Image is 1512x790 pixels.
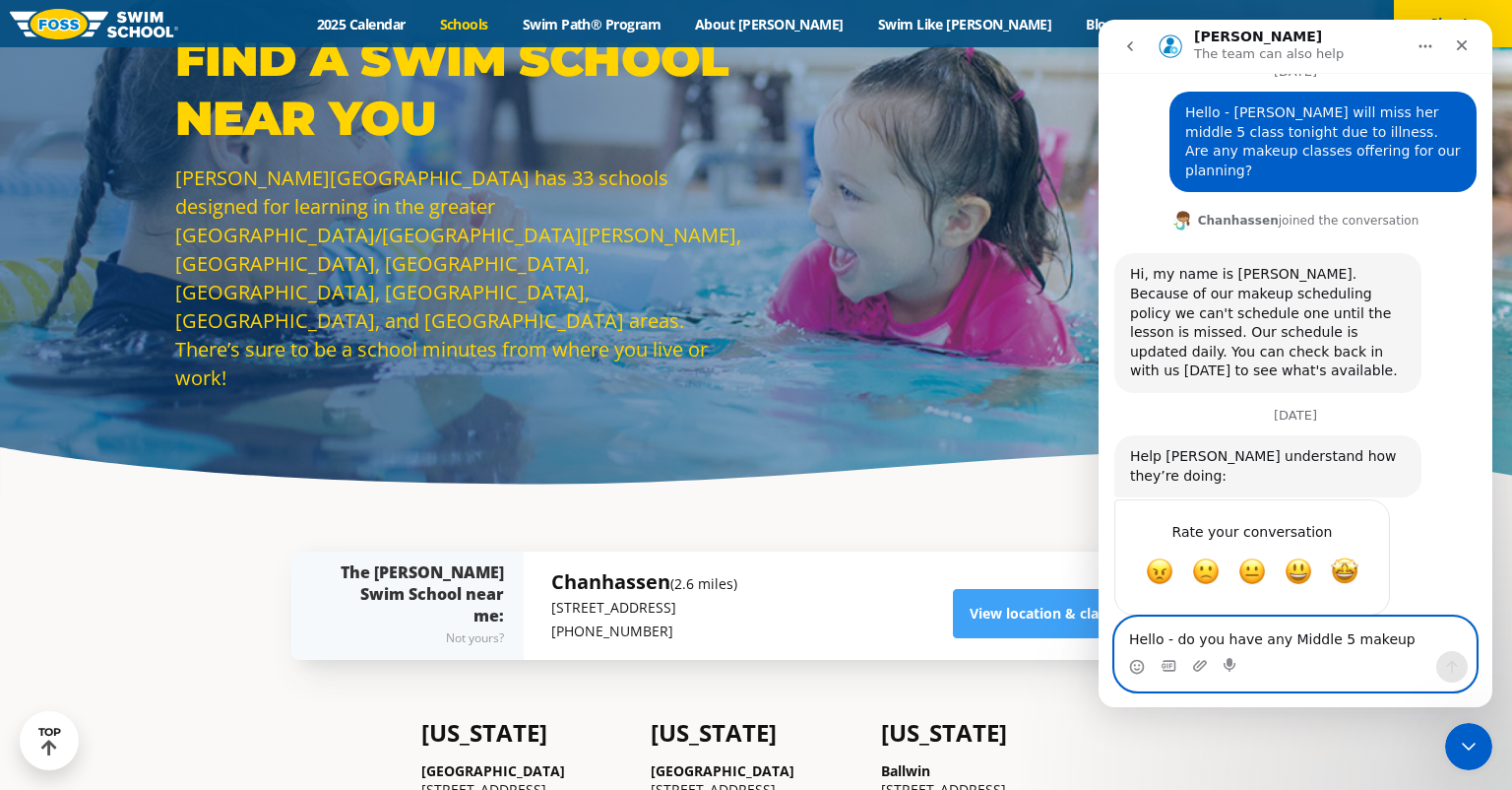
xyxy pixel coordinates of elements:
[551,596,737,620] p: [STREET_ADDRESS]
[1445,723,1492,770] iframe: Intercom live chat
[670,574,737,593] small: (2.6 miles)
[505,15,677,33] a: Swim Path® Program
[678,15,861,33] a: About [PERSON_NAME]
[953,589,1193,638] a: View location & class schedule
[551,568,737,596] h5: Chanhassen
[1069,15,1131,33] a: Blog
[551,620,737,643] p: [PHONE_NUMBER]
[38,726,61,757] div: TOP
[651,719,860,747] h4: [US_STATE]
[421,761,565,780] a: [GEOGRAPHIC_DATA]
[1099,20,1492,707] iframe: Intercom live chat
[10,9,178,39] img: FOSS Swim School Logo
[331,626,504,650] div: Not yours?
[175,30,746,148] p: Find a Swim School Near You
[881,719,1091,747] h4: [US_STATE]
[860,15,1069,33] a: Swim Like [PERSON_NAME]
[299,15,422,33] a: 2025 Calendar
[651,761,794,780] a: [GEOGRAPHIC_DATA]
[331,561,504,650] div: The [PERSON_NAME] Swim School near me:
[421,719,631,747] h4: [US_STATE]
[1131,15,1213,33] a: Careers
[422,15,505,33] a: Schools
[175,164,746,392] p: [PERSON_NAME][GEOGRAPHIC_DATA] has 33 schools designed for learning in the greater [GEOGRAPHIC_DA...
[881,761,930,780] a: Ballwin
